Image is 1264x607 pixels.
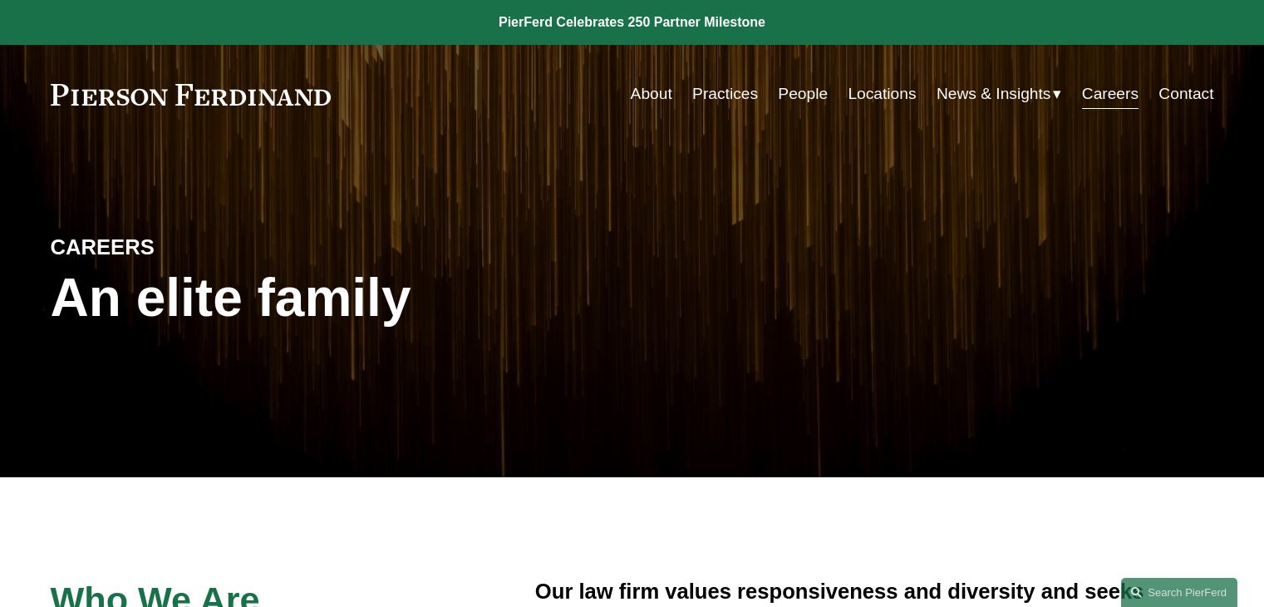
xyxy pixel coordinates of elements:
[778,78,828,110] a: People
[848,78,916,110] a: Locations
[631,78,672,110] a: About
[937,78,1062,110] a: folder dropdown
[1121,578,1237,607] a: Search this site
[937,80,1051,109] span: News & Insights
[51,234,342,260] h4: CAREERS
[1158,78,1213,110] a: Contact
[1082,78,1139,110] a: Careers
[692,78,758,110] a: Practices
[51,268,632,328] h1: An elite family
